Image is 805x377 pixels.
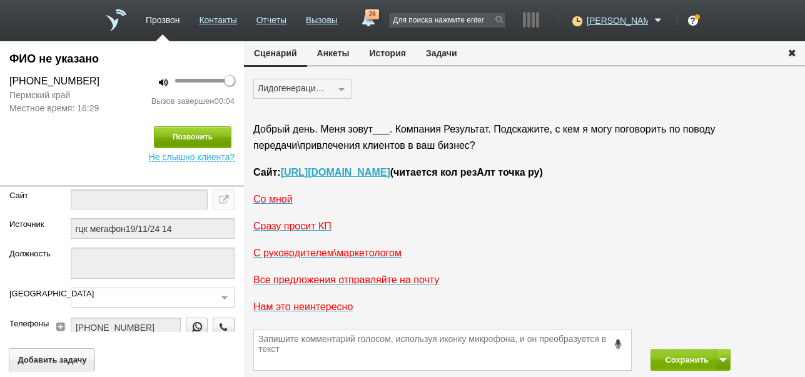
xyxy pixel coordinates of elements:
[253,274,439,285] a: Все предложения отправляйте на почту
[281,167,390,178] a: [URL][DOMAIN_NAME]
[357,9,379,24] a: 26
[360,41,416,65] button: История
[106,9,126,31] a: На главную
[587,14,648,27] span: [PERSON_NAME]
[253,221,332,231] a: Сразу просит КП
[253,248,402,258] a: С руководителем\маркетологом
[214,96,235,106] span: 00:04
[253,124,716,151] span: Добрый день. Меня зовут___. Компания Результат. Подскажите, с кем я могу поговорить по поводу пер...
[199,9,236,27] a: Контакты
[306,9,338,27] a: Вызовы
[416,41,467,65] button: Задачи
[9,348,95,371] button: Добавить задачу
[244,41,307,67] button: Сценарий
[9,89,113,102] span: Пермский край
[256,9,286,27] a: Отчеты
[9,248,52,260] label: Должность
[253,301,353,312] a: Нам это неинтересно
[9,189,52,202] label: Сайт
[9,51,235,68] div: ФИО не указано
[258,81,332,96] div: Лидогенерация ВР
[71,318,181,338] input: телефон
[389,13,505,27] input: Для поиска нажмите enter
[131,95,235,108] div: Вызов завершен
[9,218,52,231] label: Источник
[307,41,360,65] button: Анкеты
[9,318,41,330] label: Телефоны
[253,194,293,204] a: Со мной
[9,102,113,115] span: Местное время: 16:29
[154,126,231,148] button: Позвонить
[253,167,543,178] span: Сайт: (читается кол резАлт точка ру)
[9,288,52,300] label: [GEOGRAPHIC_DATA]
[146,9,180,27] a: Прозвон
[587,13,665,26] a: [PERSON_NAME]
[651,349,716,371] button: Сохранить
[9,74,113,89] div: [PHONE_NUMBER]
[365,9,379,19] span: 26
[688,16,698,26] div: ?
[149,148,235,162] span: Не слышно клиента?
